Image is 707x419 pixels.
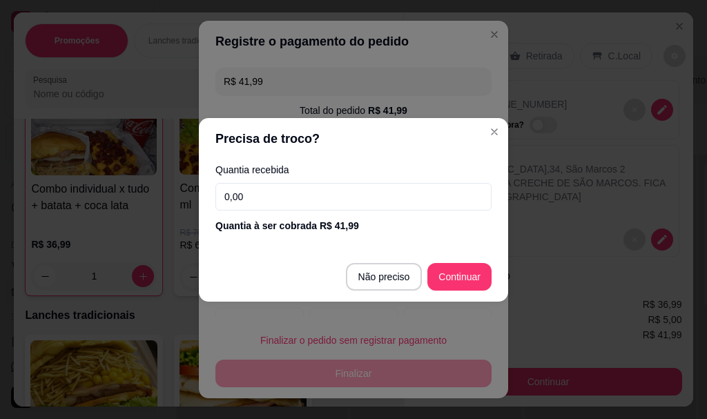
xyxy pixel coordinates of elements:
button: Continuar [427,263,492,291]
header: Precisa de troco? [199,118,508,159]
button: Não preciso [346,263,423,291]
label: Quantia recebida [215,165,492,175]
div: Quantia à ser cobrada R$ 41,99 [215,219,492,233]
button: Close [483,121,505,143]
